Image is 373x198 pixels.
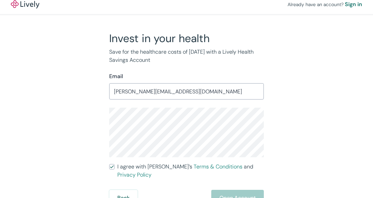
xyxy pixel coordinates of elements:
[11,0,39,8] a: LivelyLively
[11,0,39,8] img: Lively
[109,48,264,64] p: Save for the healthcare costs of [DATE] with a Lively Health Savings Account
[117,163,264,179] span: I agree with [PERSON_NAME]’s and
[117,171,152,178] a: Privacy Policy
[194,163,242,170] a: Terms & Conditions
[109,72,123,80] label: Email
[109,32,264,45] h2: Invest in your health
[288,0,362,8] div: Already have an account?
[345,0,362,8] a: Sign in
